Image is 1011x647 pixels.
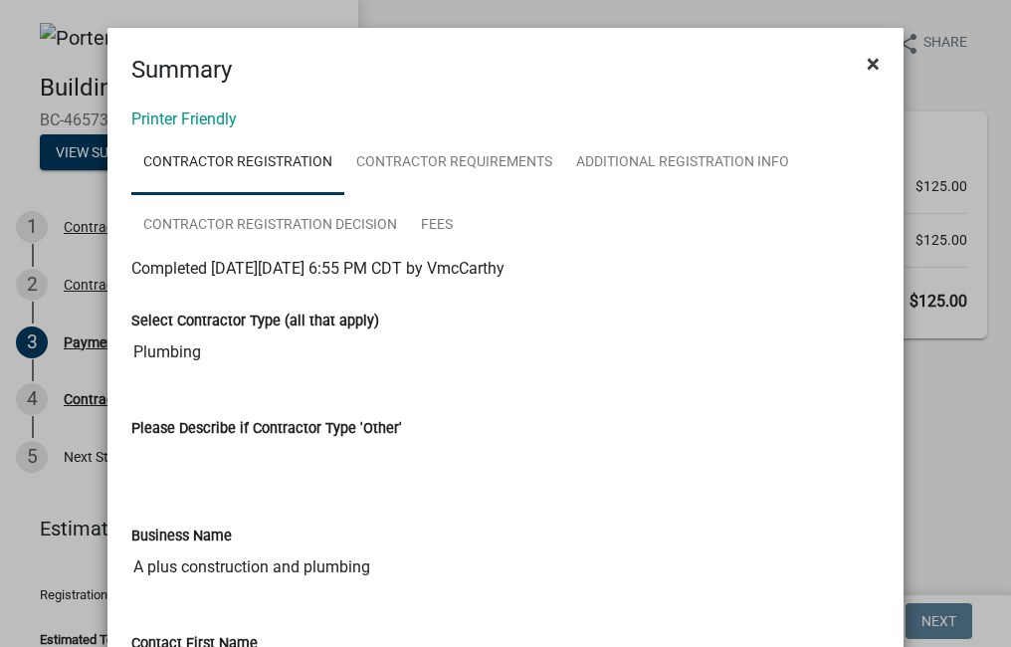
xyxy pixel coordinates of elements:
label: Please Describe if Contractor Type 'Other' [131,422,402,436]
a: Printer Friendly [131,109,237,128]
button: Close [851,36,896,92]
a: Contractor Registration [131,131,344,195]
a: Fees [409,194,465,258]
label: Select Contractor Type (all that apply) [131,315,379,328]
a: Contractor Requirements [344,131,564,195]
span: Completed [DATE][DATE] 6:55 PM CDT by VmcCarthy [131,259,505,278]
h4: Summary [131,52,232,88]
a: Contractor Registration Decision [131,194,409,258]
span: × [867,50,880,78]
label: Business Name [131,530,232,543]
a: Additional Registration Info [564,131,801,195]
